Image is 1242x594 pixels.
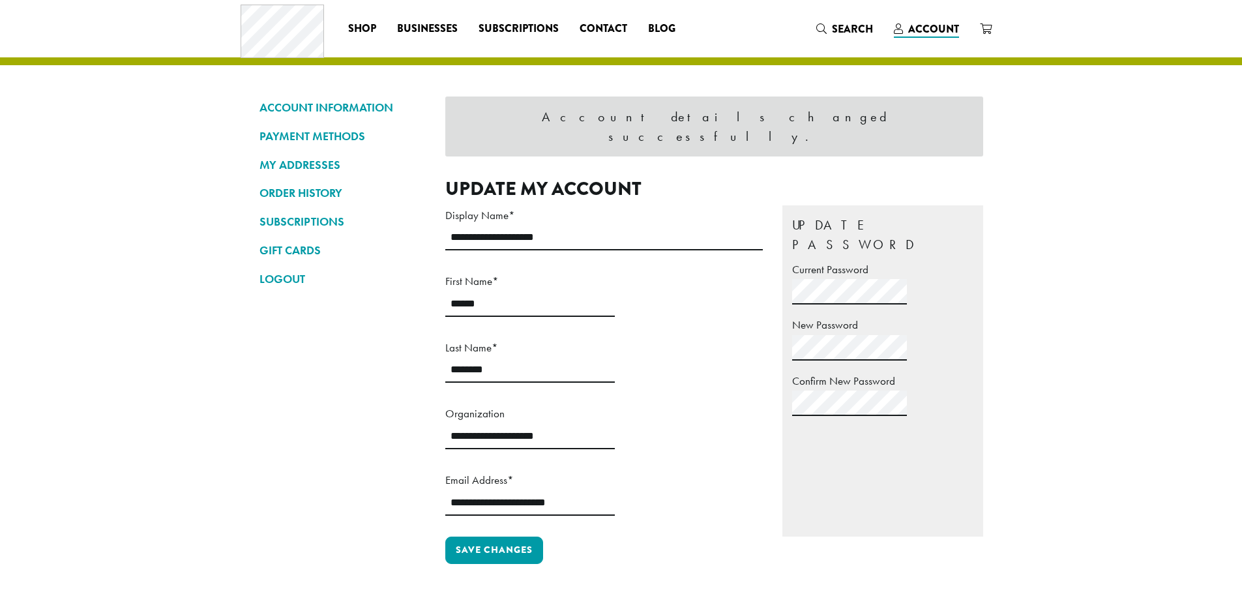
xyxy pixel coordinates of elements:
span: Search [832,22,873,37]
a: Account [883,18,969,40]
label: First Name [445,271,615,291]
span: Contact [580,21,627,37]
a: PAYMENT METHODS [259,125,426,147]
a: MY ADDRESSES [259,154,426,176]
a: Subscriptions [468,18,569,39]
label: Email Address [445,470,615,490]
h2: Update My Account [445,177,983,200]
a: LOGOUT [259,268,426,290]
a: Contact [569,18,638,39]
span: Subscriptions [479,21,559,37]
legend: Update Password [792,215,973,254]
a: SUBSCRIPTIONS [259,211,426,233]
span: Businesses [397,21,458,37]
div: Account details changed successfully. [445,97,983,156]
span: Blog [648,21,675,37]
label: Current Password [792,260,973,280]
a: Search [806,18,883,40]
span: Account [908,22,959,37]
a: GIFT CARDS [259,239,426,261]
a: ORDER HISTORY [259,182,426,204]
a: Blog [638,18,686,39]
label: Confirm New Password [792,371,973,391]
a: Shop [338,18,387,39]
label: New Password [792,315,973,335]
button: Save changes [445,537,543,564]
a: Businesses [387,18,468,39]
label: Display Name [445,205,763,226]
label: Last Name [445,338,615,358]
span: Shop [348,21,376,37]
label: Organization [445,404,615,424]
a: ACCOUNT INFORMATION [259,97,426,119]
